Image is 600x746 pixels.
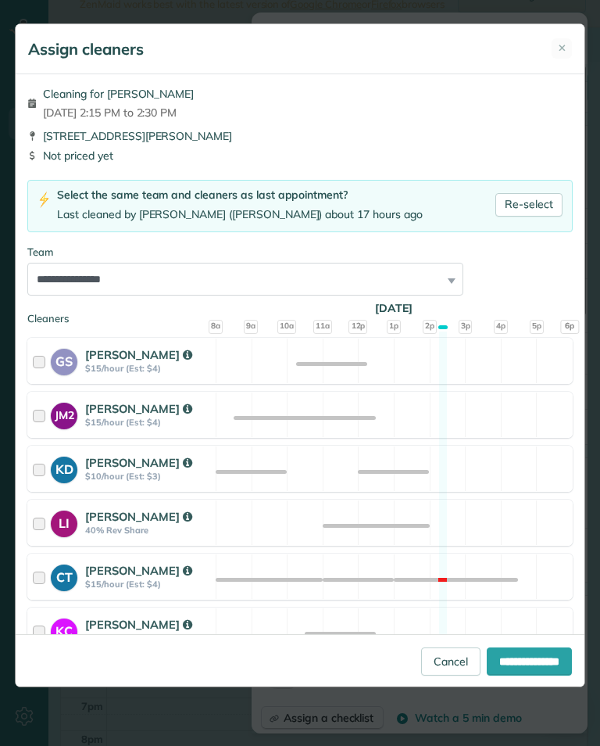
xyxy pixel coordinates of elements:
[43,86,194,102] span: Cleaning for [PERSON_NAME]
[27,148,573,163] div: Not priced yet
[51,619,77,640] strong: KC
[43,105,194,120] span: [DATE] 2:15 PM to 2:30 PM
[37,192,51,208] img: lightning-bolt-icon-94e5364df696ac2de96d3a42b8a9ff6ba979493684c50e6bbbcda72601fa0d29.png
[85,363,211,374] strong: $15/hour (Est: $4)
[51,457,77,479] strong: KD
[85,563,191,578] strong: [PERSON_NAME]
[85,525,211,536] strong: 40% Rev Share
[558,41,566,56] span: ✕
[85,617,191,632] strong: [PERSON_NAME]
[27,311,573,316] div: Cleaners
[27,128,573,144] div: [STREET_ADDRESS][PERSON_NAME]
[85,579,211,590] strong: $15/hour (Est: $4)
[28,38,144,60] h5: Assign cleaners
[51,349,77,371] strong: GS
[85,401,191,416] strong: [PERSON_NAME]
[495,193,562,217] a: Re-select
[51,565,77,586] strong: CT
[85,417,211,428] strong: $15/hour (Est: $4)
[85,455,191,470] strong: [PERSON_NAME]
[57,206,423,223] div: Last cleaned by [PERSON_NAME] ([PERSON_NAME]) about 17 hours ago
[27,245,573,260] div: Team
[85,471,211,482] strong: $10/hour (Est: $3)
[85,347,191,362] strong: [PERSON_NAME]
[85,633,211,644] strong: 40% Rev Share
[85,509,191,524] strong: [PERSON_NAME]
[421,647,480,676] a: Cancel
[51,403,77,424] strong: JM2
[57,187,423,203] div: Select the same team and cleaners as last appointment?
[51,511,77,533] strong: LI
